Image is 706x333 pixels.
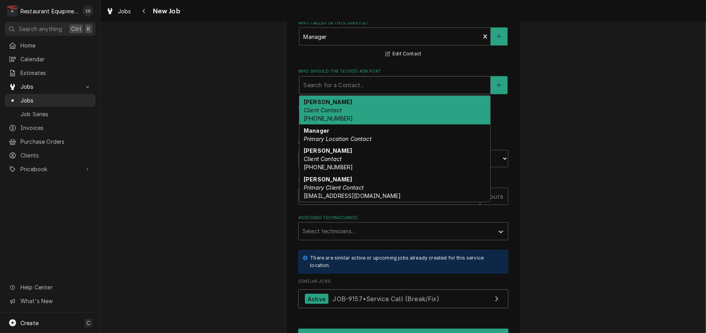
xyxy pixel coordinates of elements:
[491,76,507,94] button: Create New Contact
[5,94,95,107] a: Jobs
[20,320,39,326] span: Create
[332,295,439,303] span: JOB-9157 • Service Call (Break/Fix)
[5,53,95,66] a: Calendar
[20,137,92,146] span: Purchase Orders
[298,278,508,312] div: Similar Jobs
[298,177,508,183] label: Estimated Job Duration
[298,20,508,59] div: Who called in this service?
[138,5,150,17] button: Navigate back
[5,295,95,307] a: Go to What's New
[20,55,92,63] span: Calendar
[310,254,501,269] div: There are similar active or upcoming jobs already created for this service location.
[7,5,18,16] div: Restaurant Equipment Diagnostics's Avatar
[298,150,400,167] input: Date
[5,121,95,134] a: Invoices
[118,7,131,15] span: Jobs
[5,22,95,36] button: Search anythingCtrlK
[20,110,92,118] span: Job Series
[304,184,364,191] em: Primary Client Contact
[298,278,508,285] span: Similar Jobs
[497,82,501,88] svg: Create New Contact
[5,80,95,93] a: Go to Jobs
[5,135,95,148] a: Purchase Orders
[7,5,18,16] div: R
[86,319,90,327] span: C
[298,139,508,146] label: Estimated Arrival Time
[497,34,501,39] svg: Create New Contact
[20,283,91,291] span: Help Center
[5,66,95,79] a: Estimates
[480,188,508,205] div: hours
[298,215,508,221] label: Assigned Technician(s)
[83,5,94,16] div: EB
[304,176,352,183] strong: [PERSON_NAME]
[298,139,508,167] div: Estimated Arrival Time
[5,281,95,294] a: Go to Help Center
[304,164,353,170] span: [PHONE_NUMBER]
[304,107,342,113] em: Client Contact
[298,68,508,75] label: Who should the tech(s) ask for?
[304,192,401,199] span: [EMAIL_ADDRESS][DOMAIN_NAME]
[491,27,507,46] button: Create New Contact
[305,294,328,304] div: Active
[20,124,92,132] span: Invoices
[20,151,92,159] span: Clients
[83,5,94,16] div: Emily Bird's Avatar
[298,289,508,309] a: View Job
[298,104,508,110] label: Attachments
[298,104,508,130] div: Attachments
[87,25,90,33] span: K
[20,165,80,173] span: Pricebook
[298,215,508,240] div: Assigned Technician(s)
[71,25,81,33] span: Ctrl
[298,68,508,94] div: Who should the tech(s) ask for?
[20,297,91,305] span: What's New
[5,163,95,176] a: Go to Pricebook
[20,7,78,15] div: Restaurant Equipment Diagnostics
[20,82,80,91] span: Jobs
[20,96,92,104] span: Jobs
[20,41,92,49] span: Home
[304,99,352,105] strong: [PERSON_NAME]
[384,49,422,59] button: Edit Contact
[19,25,62,33] span: Search anything
[5,39,95,52] a: Home
[304,156,342,162] em: Client Contact
[304,127,329,134] strong: Manager
[298,177,508,205] div: Estimated Job Duration
[150,6,180,16] span: New Job
[304,115,353,122] span: [PHONE_NUMBER]
[304,147,352,154] strong: [PERSON_NAME]
[304,135,372,142] em: Primary Location Contact
[298,20,508,26] label: Who called in this service?
[5,149,95,162] a: Clients
[5,108,95,121] a: Job Series
[103,5,134,18] a: Jobs
[20,69,92,77] span: Estimates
